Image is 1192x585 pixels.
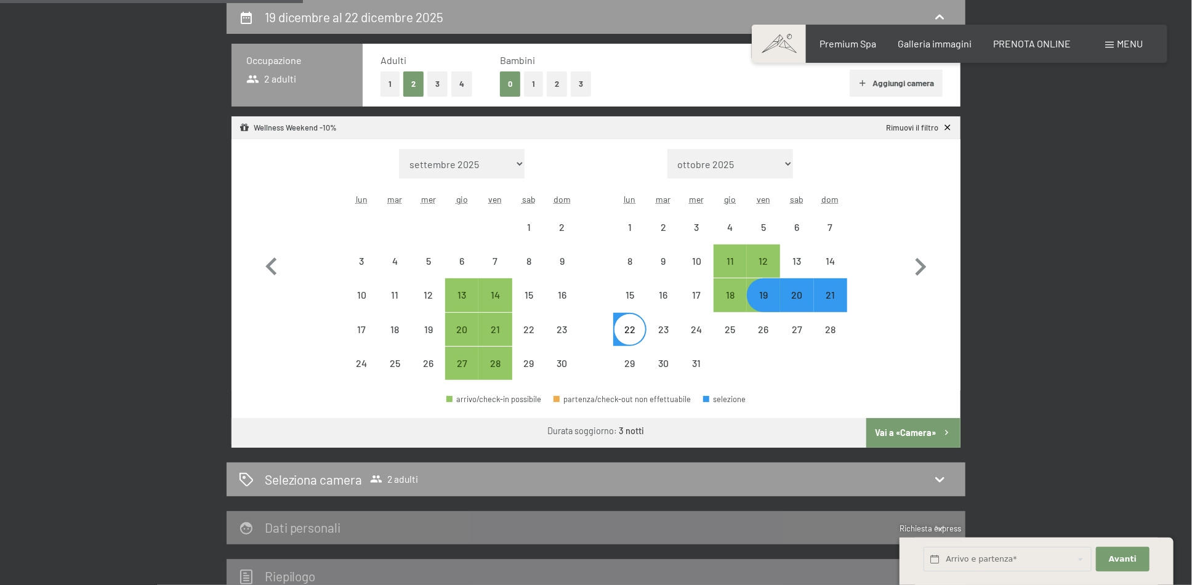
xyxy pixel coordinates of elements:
[512,347,546,380] div: arrivo/check-in non effettuabile
[524,71,543,97] button: 1
[714,313,747,346] div: Thu Dec 25 2025
[240,123,337,134] div: Wellness Weekend -10%
[381,71,400,97] button: 1
[648,358,679,389] div: 30
[903,149,938,381] button: Mese successivo
[747,278,780,312] div: Fri Dec 19 2025
[747,278,780,312] div: arrivo/check-in possibile
[378,313,411,346] div: arrivo/check-in non effettuabile
[446,325,477,355] div: 20
[681,358,712,389] div: 31
[715,290,746,321] div: 18
[356,194,368,204] abbr: lunedì
[379,358,410,389] div: 25
[814,244,847,278] div: Sun Dec 14 2025
[378,347,411,380] div: Tue Nov 25 2025
[548,425,645,437] div: Durata soggiorno:
[412,278,445,312] div: Wed Nov 12 2025
[748,290,779,321] div: 19
[345,347,378,380] div: Mon Nov 24 2025
[412,278,445,312] div: arrivo/check-in non effettuabile
[780,313,813,346] div: Sat Dec 27 2025
[379,325,410,355] div: 18
[547,222,578,253] div: 2
[780,278,813,312] div: Sat Dec 20 2025
[680,211,713,244] div: arrivo/check-in non effettuabile
[850,70,943,97] button: Aggiungi camera
[478,313,512,346] div: Fri Nov 21 2025
[994,38,1071,49] a: PRENOTA ONLINE
[500,71,520,97] button: 0
[413,256,444,287] div: 5
[480,358,510,389] div: 28
[346,256,377,287] div: 3
[814,244,847,278] div: arrivo/check-in non effettuabile
[790,194,803,204] abbr: sabato
[378,347,411,380] div: arrivo/check-in non effettuabile
[546,211,579,244] div: Sun Nov 02 2025
[513,325,544,355] div: 22
[445,278,478,312] div: Thu Nov 13 2025
[547,325,578,355] div: 23
[715,222,746,253] div: 4
[381,54,406,66] span: Adulti
[554,395,691,403] div: partenza/check-out non effettuabile
[614,290,645,321] div: 15
[680,244,713,278] div: Wed Dec 10 2025
[413,325,444,355] div: 19
[613,278,646,312] div: arrivo/check-in non effettuabile
[614,256,645,287] div: 8
[814,211,847,244] div: arrivo/check-in non effettuabile
[646,347,680,380] div: arrivo/check-in non effettuabile
[747,211,780,244] div: arrivo/check-in non effettuabile
[648,222,679,253] div: 2
[815,256,846,287] div: 14
[748,222,779,253] div: 5
[714,313,747,346] div: arrivo/check-in non effettuabile
[814,278,847,312] div: Sun Dec 21 2025
[690,194,704,204] abbr: mercoledì
[388,194,403,204] abbr: martedì
[513,290,544,321] div: 15
[714,211,747,244] div: arrivo/check-in non effettuabile
[346,290,377,321] div: 10
[512,313,546,346] div: Sat Nov 22 2025
[265,520,341,535] h2: Dati personali
[480,290,510,321] div: 14
[480,325,510,355] div: 21
[681,290,712,321] div: 17
[240,123,250,133] svg: Pacchetto/offerta
[446,395,542,403] div: arrivo/check-in possibile
[900,523,961,533] span: Richiesta express
[421,194,436,204] abbr: mercoledì
[478,244,512,278] div: arrivo/check-in non effettuabile
[546,313,579,346] div: Sun Nov 23 2025
[780,211,813,244] div: arrivo/check-in non effettuabile
[613,211,646,244] div: arrivo/check-in non effettuabile
[614,222,645,253] div: 1
[478,313,512,346] div: arrivo/check-in possibile
[413,290,444,321] div: 12
[780,211,813,244] div: Sat Dec 06 2025
[898,38,972,49] a: Galleria immagini
[780,278,813,312] div: arrivo/check-in non effettuabile
[747,244,780,278] div: Fri Dec 12 2025
[680,278,713,312] div: arrivo/check-in non effettuabile
[747,211,780,244] div: Fri Dec 05 2025
[715,256,746,287] div: 11
[412,244,445,278] div: Wed Nov 05 2025
[646,313,680,346] div: arrivo/check-in non effettuabile
[613,244,646,278] div: arrivo/check-in non effettuabile
[412,313,445,346] div: Wed Nov 19 2025
[680,313,713,346] div: Wed Dec 24 2025
[648,325,679,355] div: 23
[346,325,377,355] div: 17
[512,244,546,278] div: arrivo/check-in non effettuabile
[680,278,713,312] div: Wed Dec 17 2025
[822,194,839,204] abbr: domenica
[480,256,510,287] div: 7
[345,244,378,278] div: arrivo/check-in non effettuabile
[427,71,448,97] button: 3
[445,278,478,312] div: arrivo/check-in possibile
[378,244,411,278] div: Tue Nov 04 2025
